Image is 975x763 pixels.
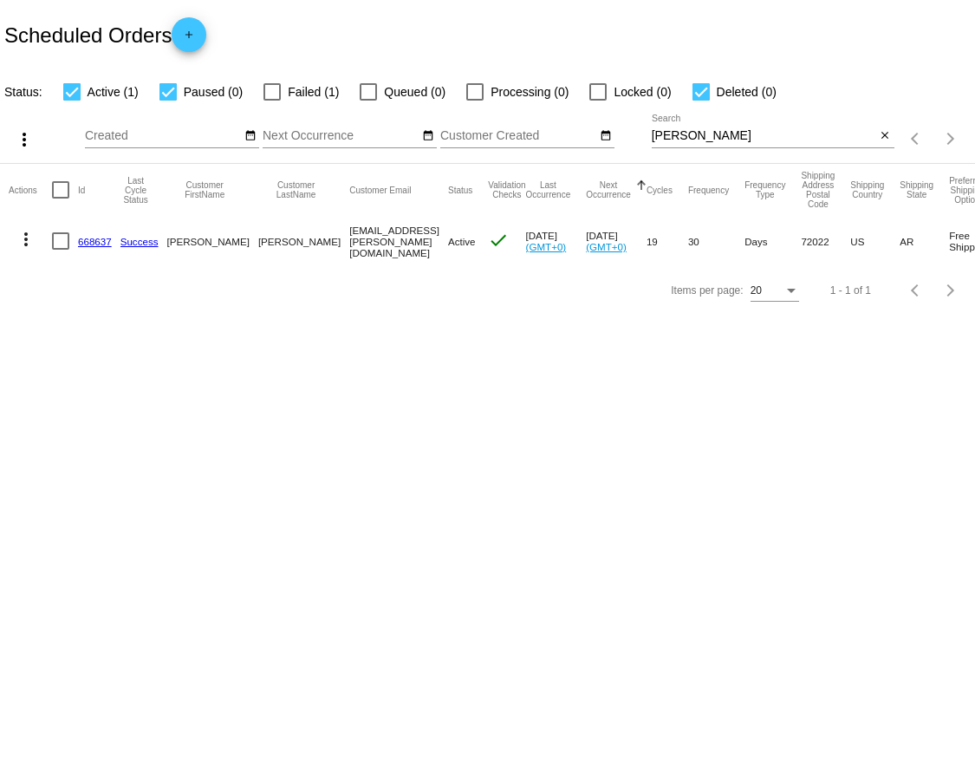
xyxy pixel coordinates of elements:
mat-cell: [DATE] [586,216,647,266]
mat-select: Items per page: [751,285,799,297]
button: Change sorting for ShippingState [900,180,933,199]
button: Change sorting for ShippingPostcode [801,171,835,209]
a: (GMT+0) [586,241,627,252]
button: Clear [876,127,894,146]
div: Items per page: [671,284,743,297]
button: Change sorting for LastOccurrenceUtc [526,180,571,199]
mat-cell: [DATE] [526,216,587,266]
span: Processing (0) [491,82,569,102]
button: Change sorting for CustomerEmail [349,185,411,195]
button: Previous page [899,121,933,156]
button: Change sorting for LastProcessingCycleId [120,176,152,205]
mat-cell: 30 [688,216,744,266]
mat-cell: 72022 [801,216,850,266]
mat-header-cell: Actions [9,164,52,216]
a: 668637 [78,236,112,247]
button: Change sorting for ShippingCountry [850,180,884,199]
button: Change sorting for Id [78,185,85,195]
button: Next page [933,273,968,308]
button: Change sorting for NextOccurrenceUtc [586,180,631,199]
button: Change sorting for CustomerFirstName [167,180,243,199]
span: Status: [4,85,42,99]
mat-icon: date_range [600,129,612,143]
span: Paused (0) [184,82,243,102]
mat-icon: close [879,129,891,143]
input: Next Occurrence [263,129,419,143]
mat-cell: AR [900,216,949,266]
button: Change sorting for CustomerLastName [258,180,334,199]
mat-cell: [PERSON_NAME] [258,216,349,266]
button: Previous page [899,273,933,308]
button: Change sorting for Status [448,185,472,195]
mat-cell: [PERSON_NAME] [167,216,258,266]
mat-cell: [EMAIL_ADDRESS][PERSON_NAME][DOMAIN_NAME] [349,216,448,266]
mat-icon: check [488,230,509,251]
mat-icon: more_vert [14,129,35,150]
mat-icon: date_range [244,129,257,143]
span: Active (1) [88,82,139,102]
button: Next page [933,121,968,156]
input: Created [85,129,241,143]
span: Active [448,236,476,247]
span: Deleted (0) [717,82,777,102]
button: Change sorting for Frequency [688,185,729,195]
h2: Scheduled Orders [4,17,206,52]
mat-icon: date_range [422,129,434,143]
span: Failed (1) [288,82,339,102]
span: Locked (0) [614,82,671,102]
input: Customer Created [440,129,596,143]
mat-cell: Days [744,216,801,266]
a: Success [120,236,159,247]
button: Change sorting for FrequencyType [744,180,785,199]
div: 1 - 1 of 1 [830,284,871,297]
mat-cell: 19 [647,216,688,266]
span: Queued (0) [384,82,445,102]
button: Change sorting for Cycles [647,185,673,195]
span: 20 [751,284,762,297]
a: (GMT+0) [526,241,567,252]
mat-header-cell: Validation Checks [488,164,525,216]
mat-icon: add [179,29,199,49]
mat-icon: more_vert [16,229,36,250]
mat-cell: US [850,216,900,266]
input: Search [652,129,876,143]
